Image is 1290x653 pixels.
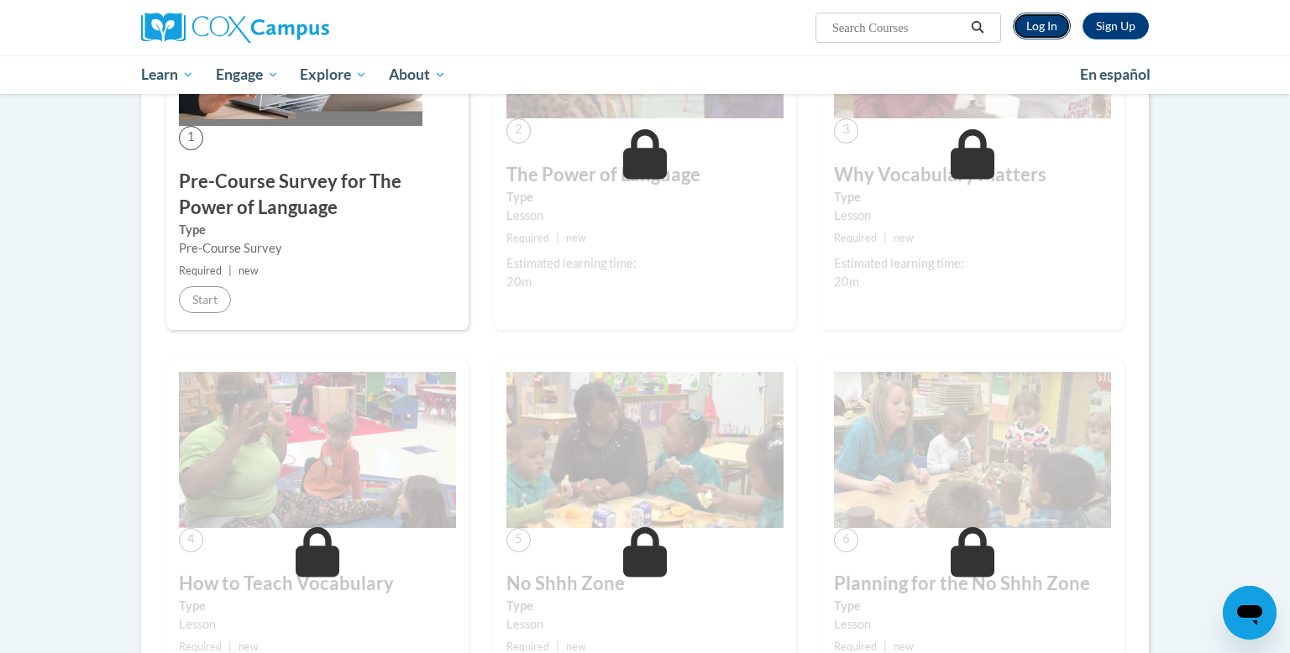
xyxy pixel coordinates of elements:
label: Type [834,188,1111,206]
div: Lesson [506,615,784,634]
span: 2 [506,118,531,143]
span: new [239,264,259,277]
span: | [884,232,887,244]
h3: Why Vocabulary Matters [834,162,1111,188]
a: About [378,55,457,94]
span: Explore [300,65,367,85]
label: Type [179,221,456,239]
div: Lesson [834,206,1111,225]
a: Log In [1013,13,1071,39]
span: new [566,232,586,244]
label: Type [506,188,784,206]
div: Lesson [834,615,1111,634]
span: | [228,640,232,653]
span: 6 [834,528,858,552]
span: Required [834,232,877,244]
button: Search [965,18,990,38]
img: Course Image [834,372,1111,528]
span: new [566,640,586,653]
span: new [894,640,914,653]
span: | [884,640,887,653]
span: | [228,264,232,277]
span: new [894,232,914,244]
button: Start [179,286,231,313]
div: Lesson [179,615,456,634]
div: Lesson [506,206,784,225]
span: 4 [179,528,203,552]
h3: How to Teach Vocabulary [179,571,456,597]
a: Register [1083,13,1149,39]
a: Engage [205,55,290,94]
span: Required [506,232,549,244]
span: Required [506,640,549,653]
a: Explore [289,55,378,94]
div: Estimated learning time: [834,254,1111,273]
label: Type [834,597,1111,615]
a: En español [1069,57,1162,92]
span: Required [834,640,877,653]
span: En español [1080,65,1151,83]
img: Cox Campus [141,13,329,43]
span: new [239,640,259,653]
h3: Planning for the No Shhh Zone [834,571,1111,597]
div: Estimated learning time: [506,254,784,273]
input: Search Courses [831,18,965,38]
span: 3 [834,118,858,143]
span: Engage [216,65,279,85]
a: Learn [130,55,205,94]
span: Required [179,264,222,277]
span: Required [179,640,222,653]
h3: The Power of Language [506,162,784,188]
h3: Pre-Course Survey for The Power of Language [179,169,456,221]
label: Type [506,597,784,615]
span: | [556,640,559,653]
span: 5 [506,528,531,552]
img: Course Image [179,372,456,528]
label: Type [179,597,456,615]
h3: No Shhh Zone [506,571,784,597]
span: About [389,65,446,85]
span: 1 [179,126,203,150]
span: 20m [834,274,859,289]
iframe: Button to launch messaging window [1223,586,1277,640]
span: | [556,232,559,244]
span: Learn [141,65,194,85]
a: Cox Campus [141,13,460,43]
div: Main menu [116,55,1174,94]
div: Pre-Course Survey [179,239,456,258]
img: Course Image [506,372,784,528]
span: 20m [506,274,532,289]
